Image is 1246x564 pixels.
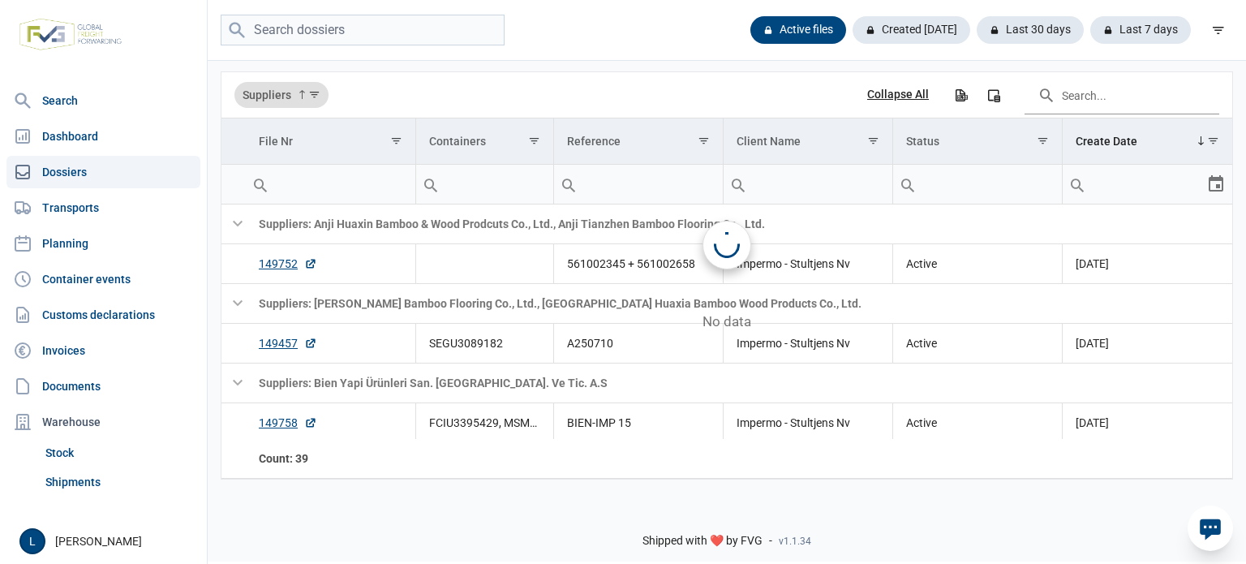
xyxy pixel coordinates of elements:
td: SEGU3089182 [415,324,553,364]
div: [PERSON_NAME] [19,528,197,554]
a: 149457 [259,335,317,351]
input: Filter cell [554,165,723,204]
div: Last 7 days [1090,16,1191,44]
span: No data [221,313,1232,331]
a: Search [6,84,200,117]
span: Shipped with ❤️ by FVG [642,534,763,549]
td: FCIU3395429, MSMU3019768 [415,403,553,443]
a: Dossiers [6,156,200,188]
div: File Nr Count: 39 [259,450,402,467]
td: Collapse [221,205,246,244]
td: Impermo - Stultjens Nv [723,403,892,443]
div: File Nr [259,135,293,148]
div: Client Name [737,135,801,148]
td: Column Status [893,118,1063,165]
span: [DATE] [1076,337,1109,350]
input: Filter cell [416,165,553,204]
input: Filter cell [724,165,892,204]
div: filter [1204,15,1233,45]
a: Documents [6,370,200,403]
td: Collapse [221,284,246,324]
a: Container events [6,263,200,295]
td: Impermo - Stultjens Nv [723,244,892,284]
td: Column Containers [415,118,553,165]
td: BIEN-IMP 15 [553,403,723,443]
td: Suppliers: Anji Huaxin Bamboo & Wood Prodcuts Co., Ltd., Anji Tianzhen Bamboo Flooring Co., Ltd. [246,205,1232,244]
div: Status [906,135,939,148]
input: Search dossiers [221,15,505,46]
a: 149752 [259,256,317,272]
span: v1.1.34 [779,535,811,548]
div: Last 30 days [977,16,1084,44]
td: Column File Nr [246,118,415,165]
div: Active files [750,16,846,44]
img: FVG - Global freight forwarding [13,12,128,57]
a: 149758 [259,415,317,431]
div: Loading... [714,232,740,258]
span: Show filter options for column 'Client Name' [867,135,879,147]
div: Created [DATE] [853,16,970,44]
td: Filter cell [553,165,723,205]
span: [DATE] [1076,257,1109,270]
span: Show filter options for column 'File Nr' [390,135,402,147]
div: Suppliers [234,82,329,108]
span: - [769,534,772,549]
a: Stock [39,438,200,467]
div: Warehouse [6,406,200,438]
td: Active [893,324,1063,364]
button: L [19,528,45,554]
a: Planning [6,227,200,260]
td: A250710 [553,324,723,364]
div: Containers [429,135,486,148]
a: Transports [6,192,200,224]
span: Show filter options for column 'Create Date' [1207,135,1219,147]
div: Search box [554,165,583,204]
a: Invoices [6,334,200,367]
div: Data grid toolbar [234,72,1219,118]
td: Suppliers: [PERSON_NAME] Bamboo Flooring Co., Ltd., [GEOGRAPHIC_DATA] Huaxia Bamboo Wood Products... [246,284,1232,324]
td: Active [893,244,1063,284]
td: 561002345 + 561002658 [553,244,723,284]
span: Show filter options for column 'Status' [1037,135,1049,147]
input: Filter cell [1063,165,1206,204]
td: Collapse [221,364,246,403]
div: Export all data to Excel [946,80,975,110]
div: Search box [246,165,275,204]
div: Select [1206,165,1226,204]
a: Dashboard [6,120,200,153]
span: Show filter options for column 'Containers' [528,135,540,147]
span: Show filter options for column 'Reference' [698,135,710,147]
div: Create Date [1076,135,1137,148]
div: Search box [1063,165,1092,204]
input: Filter cell [893,165,1062,204]
a: Customs declarations [6,299,200,331]
div: Reference [567,135,621,148]
td: Column Reference [553,118,723,165]
input: Filter cell [246,165,415,204]
span: Show filter options for column 'Suppliers' [308,88,320,101]
td: Column Create Date [1063,118,1232,165]
span: [DATE] [1076,416,1109,429]
td: Filter cell [1063,165,1232,205]
td: Active [893,403,1063,443]
div: Collapse All [867,88,929,102]
td: Column Client Name [723,118,892,165]
input: Search in the data grid [1025,75,1219,114]
div: Search box [724,165,753,204]
div: Search box [893,165,922,204]
div: Search box [416,165,445,204]
td: Filter cell [415,165,553,205]
a: Shipments [39,467,200,497]
div: Column Chooser [979,80,1008,110]
td: Impermo - Stultjens Nv [723,324,892,364]
td: Suppliers: Bien Yapi Ürünleri San. [GEOGRAPHIC_DATA]. Ve Tic. A.S [246,364,1232,403]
